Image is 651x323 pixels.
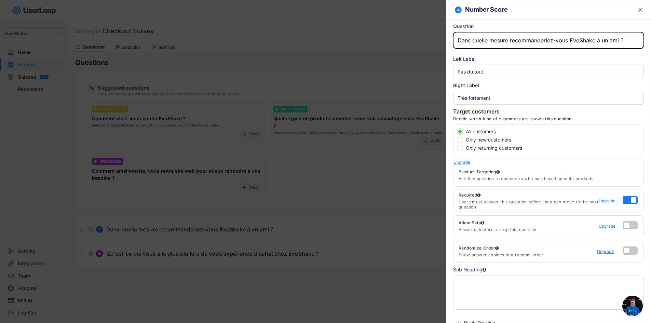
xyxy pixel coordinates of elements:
[453,82,644,89] div: Right Label
[599,199,619,203] div: Upgrade
[453,159,474,166] a: Upgrade
[599,198,619,204] a: Upgrade
[622,296,643,316] div: Ouvrir le chat
[456,8,460,12] img: AdjustIcon.svg
[459,245,499,251] div: Randomize Order
[453,108,500,116] div: Target customers
[464,137,643,142] label: Only new customers
[459,252,597,258] div: Show answer choices in a random order
[459,199,599,210] div: Users must answer this question before they can move to the next question
[453,55,644,63] div: Left Label
[464,146,643,150] label: Only returning customers
[453,266,486,273] div: Sub Heading
[597,250,618,254] div: Upgrade
[453,160,474,164] div: Upgrade
[597,248,618,255] a: Upgrade
[464,129,643,134] label: All customers
[465,6,623,13] h6: Number Score
[599,224,619,228] div: Upgrade
[453,116,573,124] div: Decide which kind of customers are shown this question.
[459,176,643,181] div: Ask this question to customers who purchased specific products
[599,223,619,230] a: Upgrade
[459,220,484,226] div: Allow Skip
[638,6,642,13] text: 
[459,192,481,198] div: Required
[453,23,474,29] div: Question
[459,169,643,175] div: Product Targeting
[637,6,644,13] button: 
[459,227,599,232] div: Allow customers to skip this question
[453,32,644,49] input: Type your question here...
